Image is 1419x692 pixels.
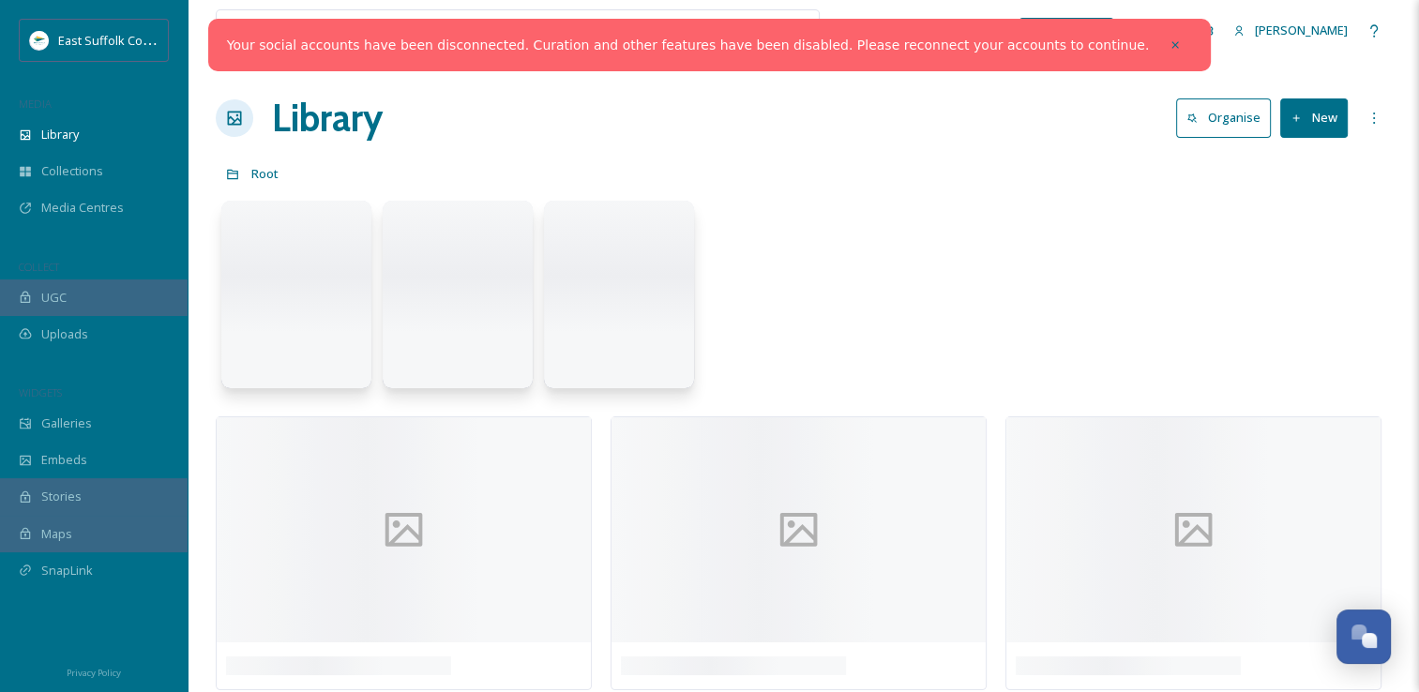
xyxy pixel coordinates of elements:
[41,525,72,543] span: Maps
[19,260,59,274] span: COLLECT
[67,667,121,679] span: Privacy Policy
[41,325,88,343] span: Uploads
[41,199,124,217] span: Media Centres
[251,165,279,182] span: Root
[41,289,67,307] span: UGC
[227,36,1149,55] a: Your social accounts have been disconnected. Curation and other features have been disabled. Plea...
[41,562,93,579] span: SnapLink
[272,90,383,146] a: Library
[41,414,92,432] span: Galleries
[41,126,79,143] span: Library
[700,12,809,49] a: View all files
[41,451,87,469] span: Embeds
[1255,22,1348,38] span: [PERSON_NAME]
[1280,98,1348,137] button: New
[260,10,666,52] input: Search your library
[41,488,82,505] span: Stories
[19,97,52,111] span: MEDIA
[1336,609,1391,664] button: Open Chat
[41,162,103,180] span: Collections
[1176,98,1280,137] a: Organise
[58,31,169,49] span: East Suffolk Council
[1224,12,1357,49] a: [PERSON_NAME]
[67,660,121,683] a: Privacy Policy
[1176,98,1271,137] button: Organise
[251,162,279,185] a: Root
[19,385,62,399] span: WIDGETS
[1019,18,1113,44] a: What's New
[30,31,49,50] img: ESC%20Logo.png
